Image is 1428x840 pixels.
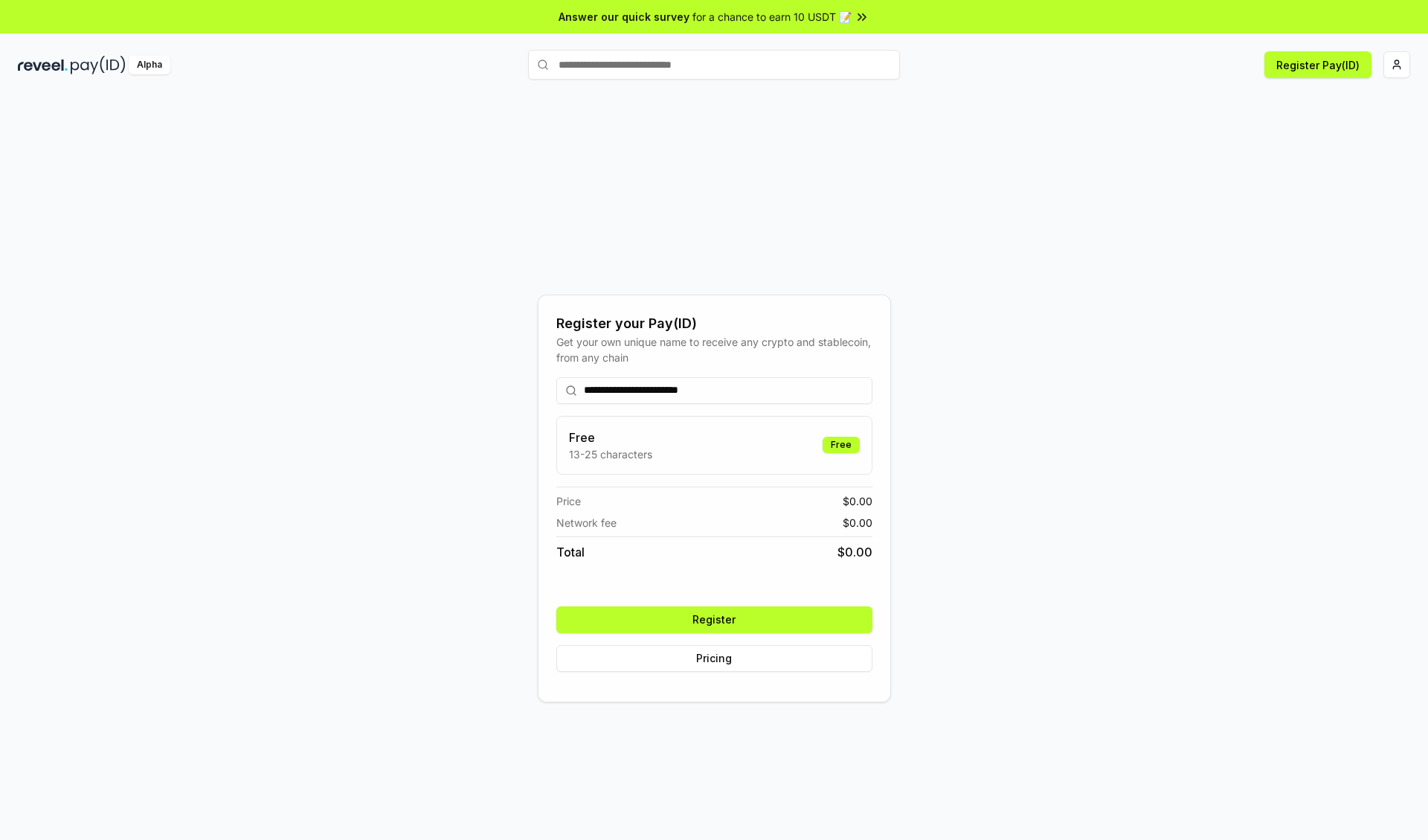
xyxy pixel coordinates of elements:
[556,543,585,561] span: Total
[692,9,852,25] span: for a chance to earn 10 USDT 📝
[18,56,68,74] img: reveel_dark
[556,334,872,365] div: Get your own unique name to receive any crypto and stablecoin, from any chain
[71,56,126,74] img: pay_id
[556,493,581,509] span: Price
[837,543,872,561] span: $ 0.00
[823,437,860,453] div: Free
[843,515,872,530] span: $ 0.00
[569,446,652,462] p: 13-25 characters
[569,429,652,446] h3: Free
[559,9,689,25] span: Answer our quick survey
[1264,51,1371,78] button: Register Pay(ID)
[556,515,617,530] span: Network fee
[556,645,872,672] button: Pricing
[556,606,872,633] button: Register
[556,313,872,334] div: Register your Pay(ID)
[129,56,170,74] div: Alpha
[843,493,872,509] span: $ 0.00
